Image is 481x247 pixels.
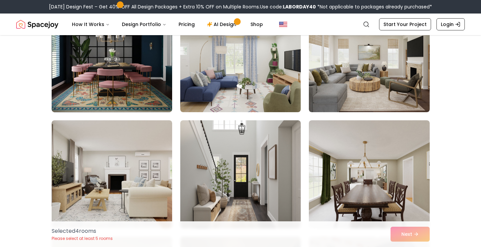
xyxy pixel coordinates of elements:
[116,18,172,31] button: Design Portfolio
[316,3,432,10] span: *Not applicable to packages already purchased*
[260,3,316,10] span: Use code:
[180,120,301,228] img: Room room-35
[52,4,172,112] img: Room room-31
[309,120,429,228] img: Room room-36
[173,18,200,31] a: Pricing
[202,18,244,31] a: AI Design
[52,120,172,228] img: Room room-34
[180,4,301,112] img: Room room-32
[49,3,432,10] div: [DATE] Design Fest – Get 40% OFF All Design Packages + Extra 10% OFF on Multiple Rooms.
[16,18,58,31] img: Spacejoy Logo
[66,18,115,31] button: How It Works
[66,18,268,31] nav: Main
[16,18,58,31] a: Spacejoy
[436,18,465,30] a: Login
[309,4,429,112] img: Room room-33
[52,236,113,241] p: Please select at least 5 rooms
[379,18,431,30] a: Start Your Project
[52,227,113,235] p: Selected 4 room s
[16,14,465,35] nav: Global
[283,3,316,10] b: LABORDAY40
[245,18,268,31] a: Shop
[279,20,287,28] img: United States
